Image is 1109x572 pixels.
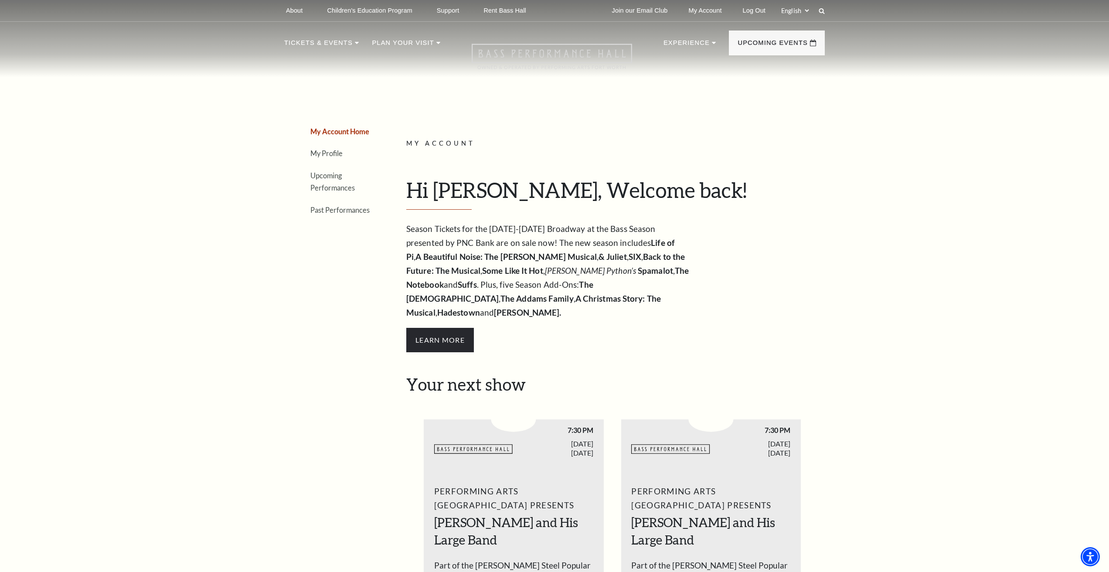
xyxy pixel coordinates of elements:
a: My Account Home [310,127,369,136]
span: My Account [406,140,475,147]
span: 7:30 PM [514,426,593,435]
p: Season Tickets for the [DATE]-[DATE] Broadway at the Bass Season presented by PNC Bank are on sal... [406,222,690,320]
strong: Back to the Future: The Musical [406,252,685,276]
strong: The [DEMOGRAPHIC_DATA] [406,279,593,303]
p: Children's Education Program [327,7,412,14]
strong: A Christmas Story: The Musical [406,293,661,317]
em: [PERSON_NAME] Python’s [545,266,636,276]
div: Accessibility Menu [1081,547,1100,566]
h2: Your next show [406,375,818,395]
strong: & Juliet [599,252,627,262]
h1: Hi [PERSON_NAME], Welcome back! [406,177,818,210]
strong: SIX [629,252,641,262]
h2: [PERSON_NAME] and His Large Band [631,514,790,549]
p: Support [437,7,459,14]
p: Upcoming Events [738,37,808,53]
select: Select: [779,7,810,15]
span: Learn More [406,328,474,352]
strong: The Addams Family [500,293,574,303]
a: Past Performances [310,206,370,214]
span: [DATE] [DATE] [514,439,593,457]
strong: Some Like It Hot [482,266,543,276]
a: Hamilton Learn More [406,334,474,344]
p: Tickets & Events [284,37,353,53]
span: 7:30 PM [711,426,791,435]
span: Performing Arts [GEOGRAPHIC_DATA] Presents [631,484,790,512]
h2: [PERSON_NAME] and His Large Band [434,514,593,549]
span: Performing Arts [GEOGRAPHIC_DATA] Presents [434,484,593,512]
strong: Hadestown [437,307,480,317]
strong: Suffs [458,279,477,289]
strong: The Notebook [406,266,689,289]
strong: A Beautiful Noise: The [PERSON_NAME] Musical [415,252,596,262]
p: About [286,7,303,14]
p: Experience [663,37,710,53]
strong: [PERSON_NAME]. [494,307,561,317]
a: Open this option [440,44,663,77]
strong: Spamalot [638,266,673,276]
a: My Profile [310,149,343,157]
a: Upcoming Performances [310,171,355,192]
span: [DATE] [DATE] [711,439,791,457]
p: Plan Your Visit [372,37,434,53]
p: Rent Bass Hall [483,7,526,14]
